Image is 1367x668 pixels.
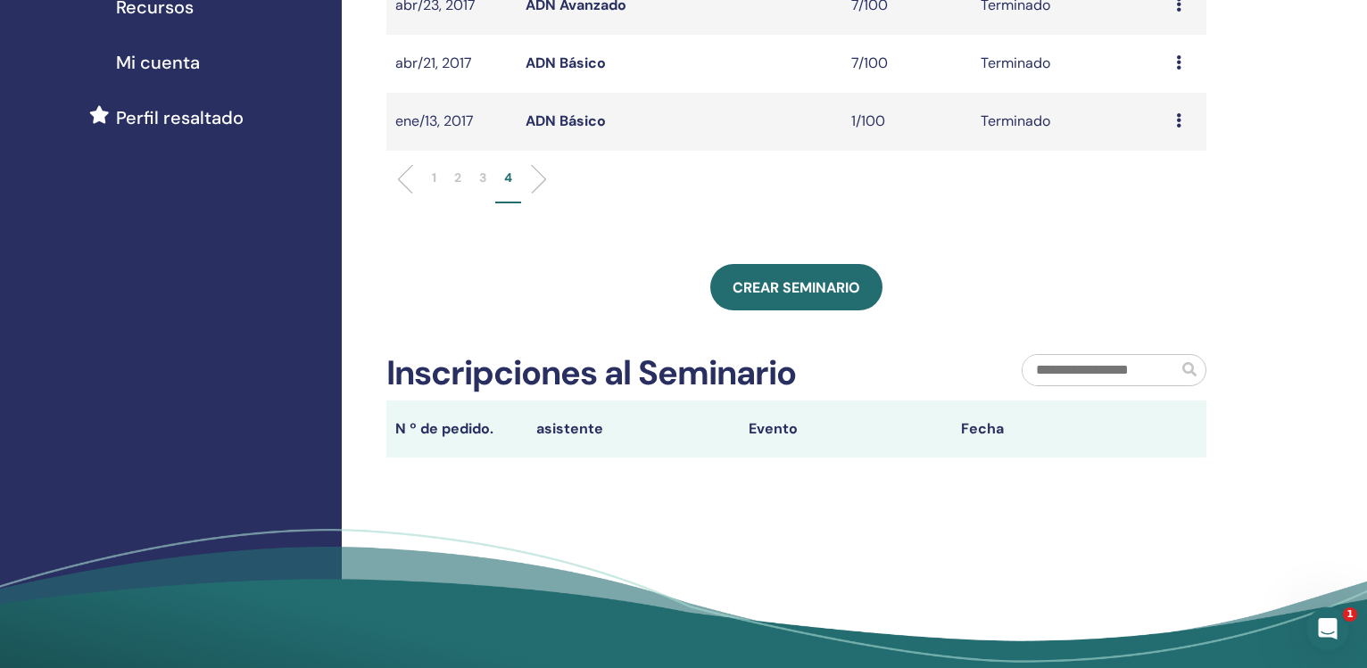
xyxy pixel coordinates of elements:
a: ADN Básico [526,54,606,72]
iframe: Intercom live chat [1306,607,1349,650]
p: 2 [454,169,461,187]
td: Terminado [972,35,1167,93]
p: 1 [432,169,436,187]
th: N º de pedido. [386,400,527,458]
span: Perfil resaltado [116,104,244,131]
td: Terminado [972,93,1167,151]
span: 1 [1343,607,1357,622]
a: ADN Básico [526,111,606,130]
p: 4 [504,169,512,187]
td: ene/13, 2017 [386,93,517,151]
h2: Inscripciones al Seminario [386,353,796,394]
th: Fecha [952,400,1164,458]
span: Mi cuenta [116,49,200,76]
td: 1/100 [842,93,973,151]
span: Crear seminario [733,278,860,297]
th: asistente [527,400,740,458]
p: 3 [479,169,486,187]
td: abr/21, 2017 [386,35,517,93]
th: Evento [740,400,952,458]
a: Crear seminario [710,264,882,310]
td: 7/100 [842,35,973,93]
